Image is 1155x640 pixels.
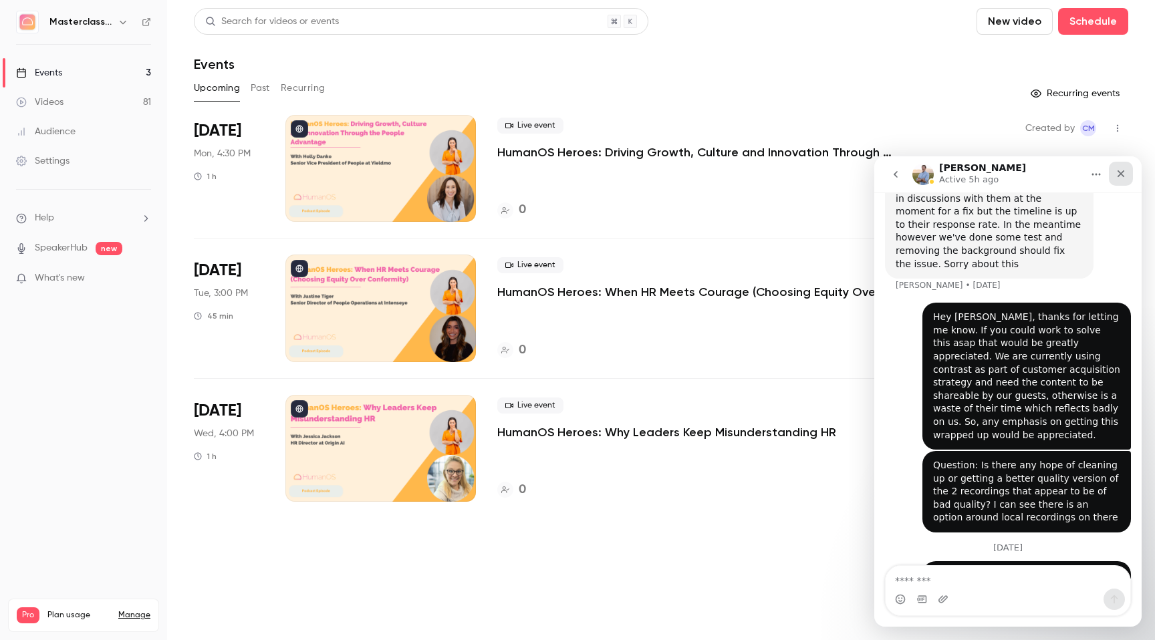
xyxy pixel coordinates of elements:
[194,115,264,222] div: Sep 1 Mon, 4:30 PM (Europe/London)
[497,284,898,300] a: HumanOS Heroes: When HR Meets Courage (Choosing Equity Over Conformity)
[11,405,257,463] div: user says…
[497,144,898,160] a: HumanOS Heroes: Driving Growth, Culture and Innovation Through the People Advantage
[874,156,1142,627] iframe: To enrich screen reader interactions, please activate Accessibility in Grammarly extension settings
[118,610,150,621] a: Manage
[49,15,112,29] h6: Masterclass Channel
[47,610,110,621] span: Plan usage
[1080,120,1096,136] span: Connor McManus
[977,8,1053,35] button: New video
[11,146,257,295] div: user says…
[21,125,126,133] div: [PERSON_NAME] • [DATE]
[519,201,526,219] h4: 0
[497,257,563,273] span: Live event
[194,56,235,72] h1: Events
[35,241,88,255] a: SpeakerHub
[59,154,246,285] div: Hey [PERSON_NAME], thanks for letting me know. If you could work to solve this asap that would be...
[48,295,257,376] div: Question: Is there any hope of cleaning up or getting a better quality version of the 2 recording...
[1058,8,1128,35] button: Schedule
[17,607,39,623] span: Pro
[194,395,264,502] div: Sep 10 Wed, 4:00 PM (Europe/London)
[59,303,246,368] div: Question: Is there any hope of cleaning up or getting a better quality version of the 2 recording...
[194,120,241,142] span: [DATE]
[194,311,233,321] div: 45 min
[17,11,38,33] img: Masterclass Channel
[194,77,240,99] button: Upcoming
[96,242,122,255] span: new
[497,424,836,440] a: HumanOS Heroes: Why Leaders Keep Misunderstanding HR
[35,211,54,225] span: Help
[11,387,257,405] div: [DATE]
[63,438,74,448] button: Upload attachment
[16,125,76,138] div: Audience
[194,147,251,160] span: Mon, 4:30 PM
[35,271,85,285] span: What's new
[16,211,151,225] li: help-dropdown-opener
[497,481,526,499] a: 0
[16,154,70,168] div: Settings
[194,287,248,300] span: Tue, 3:00 PM
[1025,120,1075,136] span: Created by
[11,410,256,432] textarea: Message…
[11,295,257,387] div: user says…
[194,427,254,440] span: Wed, 4:00 PM
[281,77,326,99] button: Recurring
[519,481,526,499] h4: 0
[194,255,264,361] div: Sep 2 Tue, 3:00 PM (Europe/London)
[497,201,526,219] a: 0
[1025,83,1128,104] button: Recurring events
[497,341,526,359] a: 0
[229,432,251,454] button: Send a message…
[519,341,526,359] h4: 0
[21,438,31,448] button: Emoji picker
[48,405,257,447] div: Hello [PERSON_NAME] - chasing on the abover
[48,146,257,293] div: Hey [PERSON_NAME], thanks for letting me know. If you could work to solve this asap that would be...
[194,260,241,281] span: [DATE]
[497,397,563,414] span: Live event
[16,66,62,79] div: Events
[497,118,563,134] span: Live event
[42,438,53,448] button: Gif picker
[205,15,339,29] div: Search for videos or events
[194,451,217,462] div: 1 h
[194,171,217,182] div: 1 h
[194,400,241,422] span: [DATE]
[251,77,270,99] button: Past
[16,96,63,109] div: Videos
[1082,120,1095,136] span: CM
